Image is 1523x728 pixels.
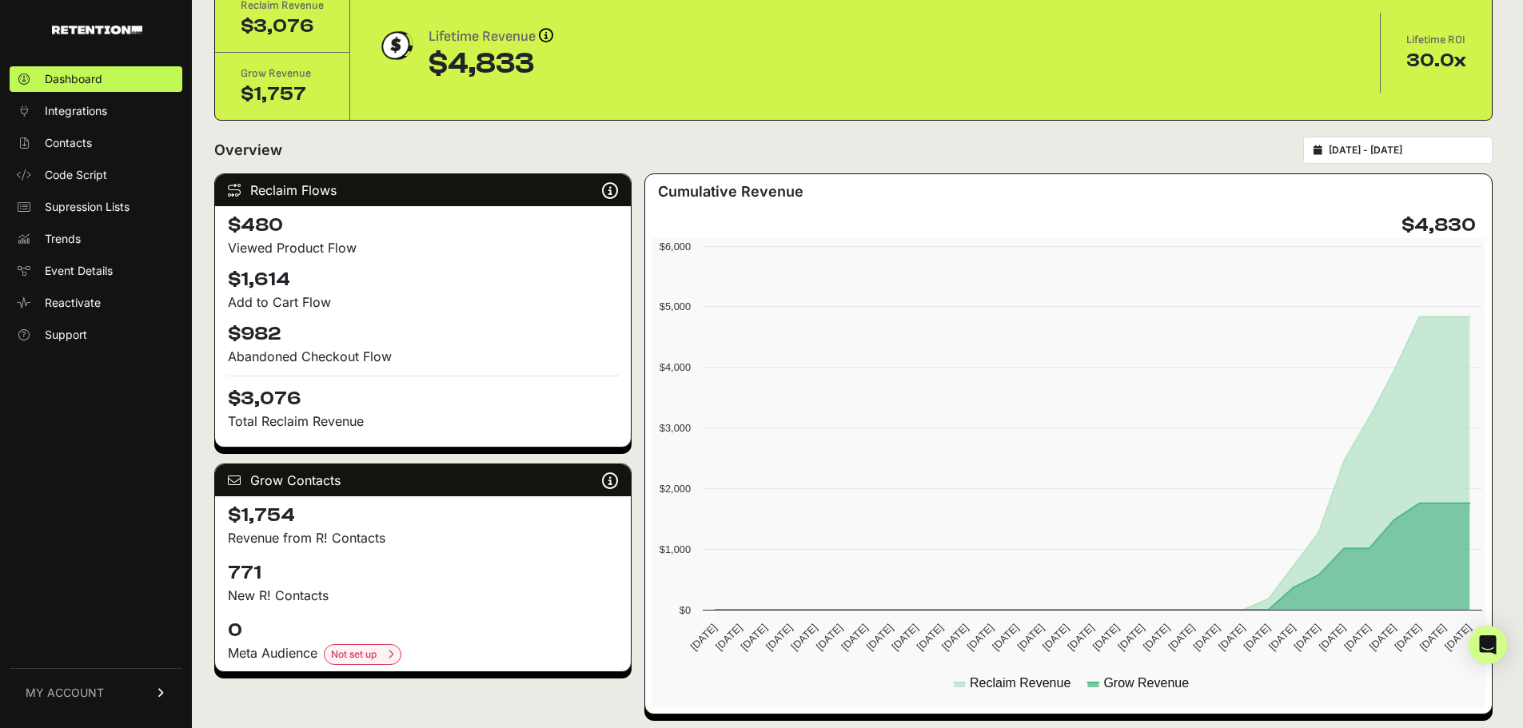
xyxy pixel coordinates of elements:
[215,464,631,496] div: Grow Contacts
[228,213,618,238] h4: $480
[45,231,81,247] span: Trends
[1292,622,1323,653] text: [DATE]
[1191,622,1222,653] text: [DATE]
[10,130,182,156] a: Contacts
[789,622,820,653] text: [DATE]
[1406,32,1466,48] div: Lifetime ROI
[228,528,618,547] p: Revenue from R! Contacts
[10,162,182,188] a: Code Script
[660,241,691,253] text: $6,000
[241,66,324,82] div: Grow Revenue
[429,26,553,48] div: Lifetime Revenue
[228,321,618,347] h4: $982
[10,98,182,124] a: Integrations
[228,292,618,312] div: Add to Cart Flow
[45,167,107,183] span: Code Script
[228,412,618,431] p: Total Reclaim Revenue
[1066,622,1097,653] text: [DATE]
[1166,622,1197,653] text: [DATE]
[228,618,618,643] h4: 0
[228,586,618,605] p: New R! Contacts
[228,376,618,412] h4: $3,076
[228,560,618,586] h4: 771
[1040,622,1071,653] text: [DATE]
[939,622,971,653] text: [DATE]
[680,604,691,616] text: $0
[45,103,107,119] span: Integrations
[429,48,553,80] div: $4,833
[660,422,691,434] text: $3,000
[1469,626,1507,664] div: Open Intercom Messenger
[1393,622,1424,653] text: [DATE]
[45,71,102,87] span: Dashboard
[228,503,618,528] h4: $1,754
[1090,622,1122,653] text: [DATE]
[660,300,691,312] text: $5,000
[1367,622,1398,653] text: [DATE]
[1406,48,1466,74] div: 30.0x
[215,174,631,206] div: Reclaim Flows
[763,622,795,653] text: [DATE]
[864,622,895,653] text: [DATE]
[228,643,618,665] div: Meta Audience
[660,483,691,495] text: $2,000
[10,66,182,92] a: Dashboard
[1342,622,1373,653] text: [DATE]
[1104,676,1190,690] text: Grow Revenue
[10,290,182,316] a: Reactivate
[241,14,324,39] div: $3,076
[376,26,416,66] img: dollar-coin-05c43ed7efb7bc0c12610022525b4bbbb207c7efeef5aecc26f025e68dcafac9.png
[660,361,691,373] text: $4,000
[45,135,92,151] span: Contacts
[45,327,87,343] span: Support
[965,622,996,653] text: [DATE]
[1216,622,1247,653] text: [DATE]
[990,622,1021,653] text: [DATE]
[241,82,324,107] div: $1,757
[45,295,101,311] span: Reactivate
[970,676,1070,690] text: Reclaim Revenue
[228,267,618,292] h4: $1,614
[10,322,182,348] a: Support
[890,622,921,653] text: [DATE]
[1015,622,1047,653] text: [DATE]
[10,668,182,717] a: MY ACCOUNT
[1242,622,1273,653] text: [DATE]
[1141,622,1172,653] text: [DATE]
[1442,622,1473,653] text: [DATE]
[739,622,770,653] text: [DATE]
[26,685,104,701] span: MY ACCOUNT
[1417,622,1449,653] text: [DATE]
[228,347,618,366] div: Abandoned Checkout Flow
[1401,213,1476,238] h4: $4,830
[52,26,142,34] img: Retention.com
[915,622,946,653] text: [DATE]
[713,622,744,653] text: [DATE]
[45,263,113,279] span: Event Details
[660,543,691,555] text: $1,000
[10,194,182,220] a: Supression Lists
[688,622,720,653] text: [DATE]
[228,238,618,257] div: Viewed Product Flow
[214,139,282,161] h2: Overview
[658,181,803,203] h3: Cumulative Revenue
[1116,622,1147,653] text: [DATE]
[839,622,871,653] text: [DATE]
[1317,622,1348,653] text: [DATE]
[10,226,182,252] a: Trends
[45,199,130,215] span: Supression Lists
[1266,622,1298,653] text: [DATE]
[10,258,182,284] a: Event Details
[814,622,845,653] text: [DATE]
